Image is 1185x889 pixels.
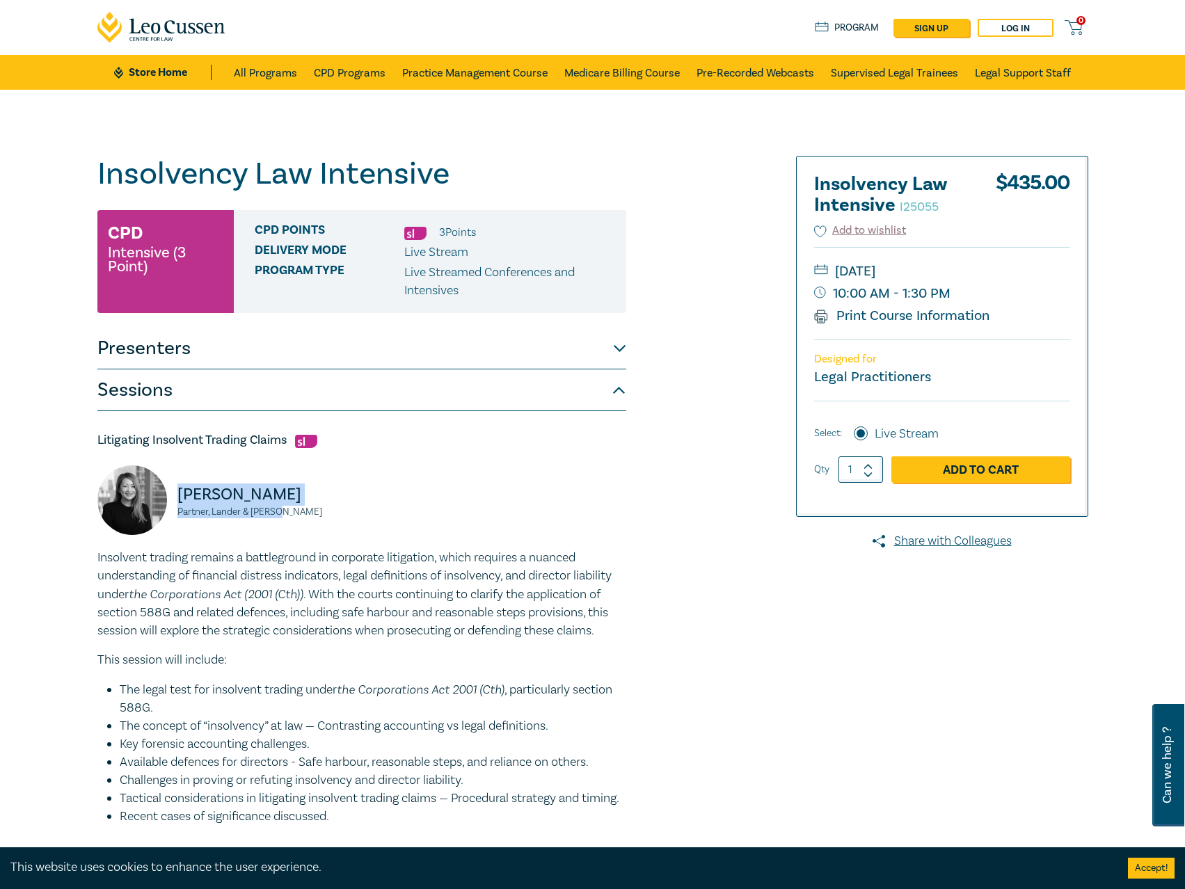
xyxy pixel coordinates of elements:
li: Recent cases of significance discussed. [120,808,626,826]
span: Select: [814,426,842,441]
span: Program type [255,264,404,300]
button: Add to wishlist [814,223,907,239]
img: Substantive Law [295,435,317,448]
li: The legal test for insolvent trading under , particularly section 588G. [120,680,626,717]
em: the Corporations Act 2001 (Cth) [337,682,504,696]
p: This session will include: [97,651,626,669]
a: Medicare Billing Course [564,55,680,90]
a: Practice Management Course [402,55,548,90]
img: Substantive Law [404,227,427,240]
a: All Programs [234,55,297,90]
em: the Corporations Act (2001 (Cth)) [129,586,303,601]
a: Store Home [114,65,211,80]
button: Accept cookies [1128,858,1175,879]
button: Presenters [97,328,626,369]
a: Legal Support Staff [975,55,1071,90]
span: Can we help ? [1161,712,1174,818]
p: Designed for [814,353,1070,366]
li: Available defences for directors - Safe harbour, reasonable steps, and reliance on others. [120,753,626,771]
img: Lily Nguyen [97,465,167,535]
small: Legal Practitioners [814,368,931,386]
h3: CPD [108,221,143,246]
a: Add to Cart [891,456,1070,483]
small: Intensive (3 Point) [108,246,223,273]
span: Delivery Mode [255,243,404,262]
small: I25055 [900,199,939,215]
a: CPD Programs [314,55,385,90]
a: sign up [893,19,969,37]
div: This website uses cookies to enhance the user experience. [10,858,1107,876]
span: Live Stream [404,244,468,260]
small: 10:00 AM - 1:30 PM [814,282,1070,305]
a: Print Course Information [814,307,990,325]
p: Insolvent trading remains a battleground in corporate litigation, which requires a nuanced unders... [97,549,626,640]
li: Challenges in proving or refuting insolvency and director liability. [120,771,626,790]
label: Live Stream [875,425,939,443]
a: Share with Colleagues [796,532,1088,550]
small: [DATE] [814,260,1070,282]
li: Tactical considerations in litigating insolvent trading claims — Procedural strategy and timing. [120,790,626,808]
li: The concept of “insolvency” at law — Contrasting accounting vs legal definitions. [120,717,626,735]
a: Pre-Recorded Webcasts [697,55,814,90]
label: Qty [814,462,829,477]
span: 0 [1076,16,1085,25]
a: Program [815,20,880,35]
h1: Insolvency Law Intensive [97,156,626,192]
p: [PERSON_NAME] [177,483,353,506]
li: 3 Point s [439,223,476,241]
p: Live Streamed Conferences and Intensives [404,264,616,300]
a: Log in [978,19,1053,37]
input: 1 [838,456,883,483]
li: Key forensic accounting challenges. [120,735,626,753]
a: Supervised Legal Trainees [831,55,958,90]
h5: Litigating Insolvent Trading Claims [97,432,626,449]
span: CPD Points [255,223,404,241]
small: Partner, Lander & [PERSON_NAME] [177,507,353,517]
button: Sessions [97,369,626,411]
div: $ 435.00 [996,174,1070,223]
h2: Insolvency Law Intensive [814,174,967,216]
